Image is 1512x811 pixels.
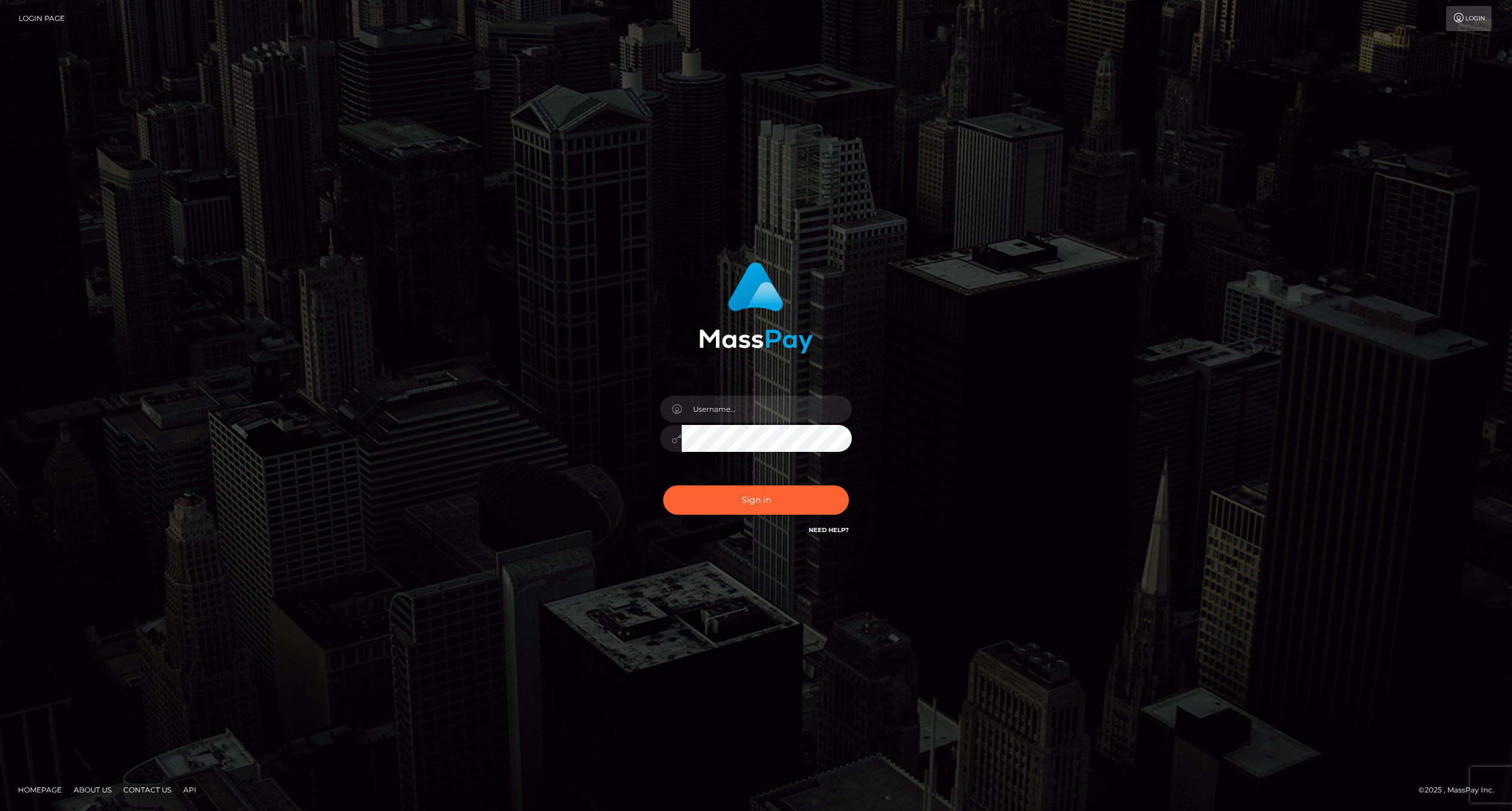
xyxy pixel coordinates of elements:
a: Login [1446,6,1492,31]
a: Login Page [19,6,65,31]
button: Sign in [663,485,849,515]
input: Username... [682,396,852,423]
a: Need Help? [809,526,849,534]
img: MassPay Login [699,262,813,354]
a: Contact Us [119,780,176,799]
a: Homepage [13,780,66,799]
a: About Us [69,780,116,799]
div: © 2025 , MassPay Inc. [1419,783,1503,797]
a: API [179,780,201,799]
